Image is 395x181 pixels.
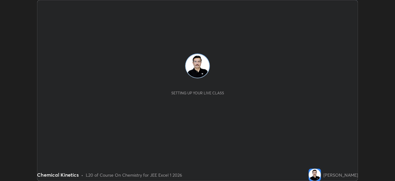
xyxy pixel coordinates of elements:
[37,171,79,179] div: Chemical Kinetics
[185,54,210,78] img: 90f40c4b1ee445ffa952632fd83ebb86.jpg
[171,91,224,95] div: Setting up your live class
[323,172,358,178] div: [PERSON_NAME]
[86,172,182,178] div: L20 of Course On Chemistry for JEE Excel 1 2026
[81,172,83,178] div: •
[309,169,321,181] img: 90f40c4b1ee445ffa952632fd83ebb86.jpg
